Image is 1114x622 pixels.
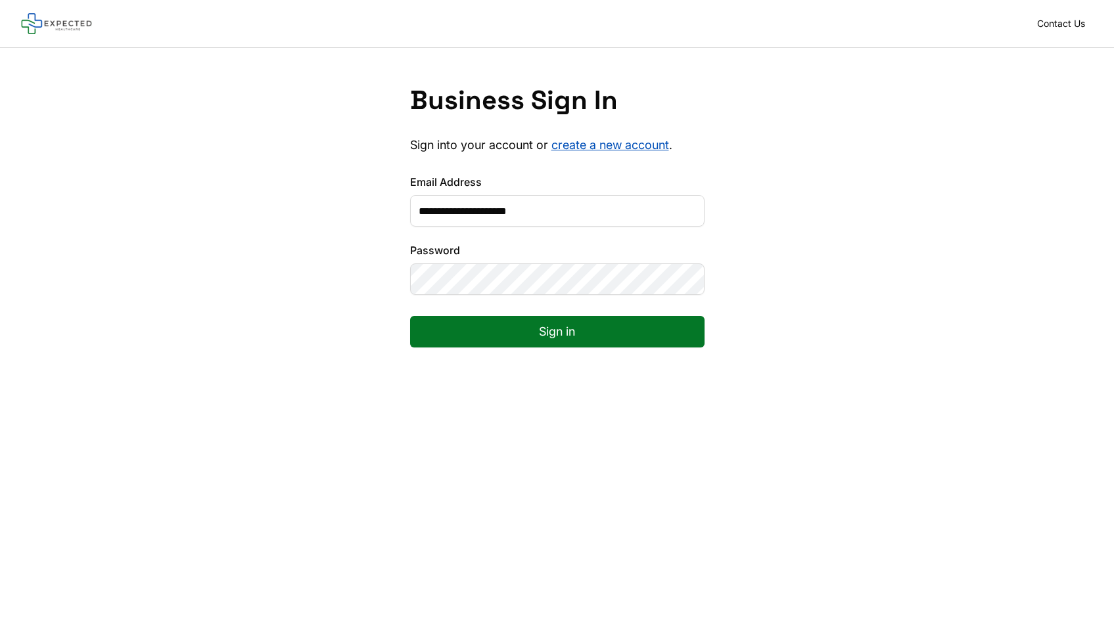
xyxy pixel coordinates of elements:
button: Sign in [410,316,705,347]
a: create a new account [551,138,669,152]
label: Password [410,242,705,258]
h1: Business Sign In [410,85,705,116]
p: Sign into your account or . [410,137,705,153]
label: Email Address [410,174,705,190]
a: Contact Us [1029,14,1093,33]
